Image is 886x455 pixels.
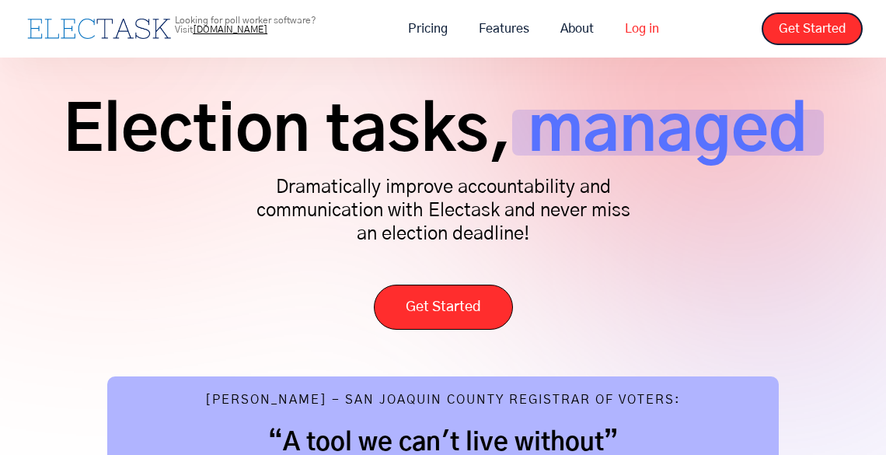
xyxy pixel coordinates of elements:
[512,110,824,156] span: managed
[205,392,681,411] div: [PERSON_NAME] - San Joaquin County Registrar of Voters:
[545,12,609,45] a: About
[249,176,637,246] p: Dramatically improve accountability and communication with Electask and never miss an election de...
[762,12,863,45] a: Get Started
[609,12,675,45] a: Log in
[193,25,267,34] a: [DOMAIN_NAME]
[63,110,512,156] span: Election tasks,
[374,285,513,331] a: Get Started
[175,16,384,34] p: Looking for poll worker software? Visit
[392,12,463,45] a: Pricing
[23,15,175,43] a: home
[463,12,545,45] a: Features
